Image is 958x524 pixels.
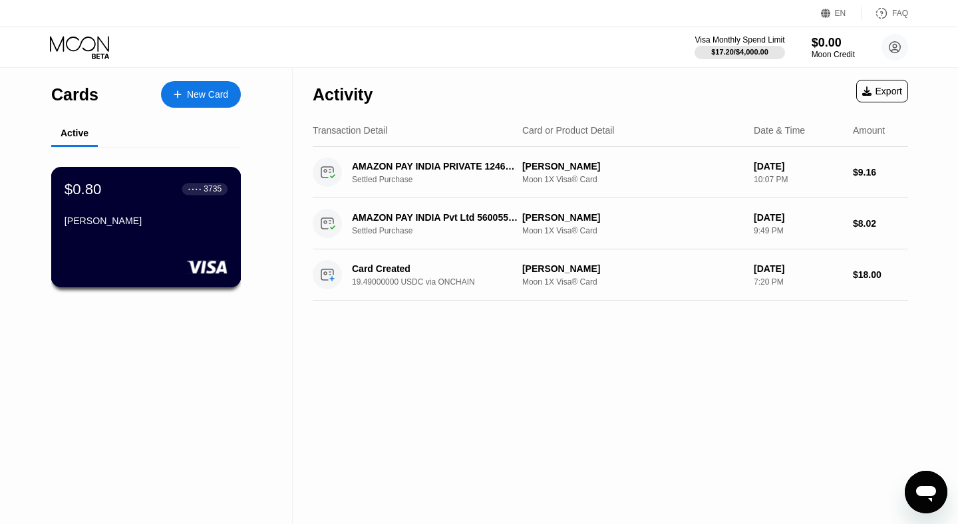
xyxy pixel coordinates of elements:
[352,277,531,287] div: 19.49000000 USDC via ONCHAIN
[821,7,862,20] div: EN
[61,128,88,138] div: Active
[853,167,908,178] div: $9.16
[754,125,805,136] div: Date & Time
[313,198,908,249] div: AMAZON PAY INDIA Pvt Ltd 560055 INSettled Purchase[PERSON_NAME]Moon 1X Visa® Card[DATE]9:49 PM$8.02
[812,50,855,59] div: Moon Credit
[187,89,228,100] div: New Card
[905,471,947,513] iframe: Button to launch messaging window
[65,215,228,226] div: [PERSON_NAME]
[188,187,202,191] div: ● ● ● ●
[522,175,743,184] div: Moon 1X Visa® Card
[51,85,98,104] div: Cards
[352,212,518,223] div: AMAZON PAY INDIA Pvt Ltd 560055 IN
[313,85,373,104] div: Activity
[352,263,518,274] div: Card Created
[522,277,743,287] div: Moon 1X Visa® Card
[862,86,902,96] div: Export
[835,9,846,18] div: EN
[522,161,743,172] div: [PERSON_NAME]
[754,161,842,172] div: [DATE]
[65,180,102,197] div: $0.80
[695,35,784,59] div: Visa Monthly Spend Limit$17.20/$4,000.00
[313,125,387,136] div: Transaction Detail
[853,125,885,136] div: Amount
[812,36,855,50] div: $0.00
[711,48,768,56] div: $17.20 / $4,000.00
[695,35,784,45] div: Visa Monthly Spend Limit
[522,226,743,235] div: Moon 1X Visa® Card
[853,269,908,280] div: $18.00
[352,226,531,235] div: Settled Purchase
[52,168,240,287] div: $0.80● ● ● ●3735[PERSON_NAME]
[352,175,531,184] div: Settled Purchase
[522,212,743,223] div: [PERSON_NAME]
[754,175,842,184] div: 10:07 PM
[754,226,842,235] div: 9:49 PM
[853,218,908,229] div: $8.02
[522,263,743,274] div: [PERSON_NAME]
[313,147,908,198] div: AMAZON PAY INDIA PRIVATE 1246624801 INSettled Purchase[PERSON_NAME]Moon 1X Visa® Card[DATE]10:07 ...
[754,263,842,274] div: [DATE]
[812,36,855,59] div: $0.00Moon Credit
[754,277,842,287] div: 7:20 PM
[313,249,908,301] div: Card Created19.49000000 USDC via ONCHAIN[PERSON_NAME]Moon 1X Visa® Card[DATE]7:20 PM$18.00
[892,9,908,18] div: FAQ
[522,125,615,136] div: Card or Product Detail
[862,7,908,20] div: FAQ
[856,80,908,102] div: Export
[754,212,842,223] div: [DATE]
[161,81,241,108] div: New Card
[352,161,518,172] div: AMAZON PAY INDIA PRIVATE 1246624801 IN
[204,184,222,194] div: 3735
